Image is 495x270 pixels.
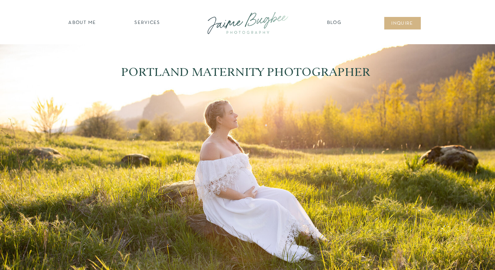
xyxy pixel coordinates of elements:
a: SERVICES [127,20,168,27]
a: Blog [325,20,344,27]
a: about ME [66,20,99,27]
a: inqUIre [388,20,417,28]
h1: PORTLAND MATERNITY PHOTOGRAPHER [121,66,374,77]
